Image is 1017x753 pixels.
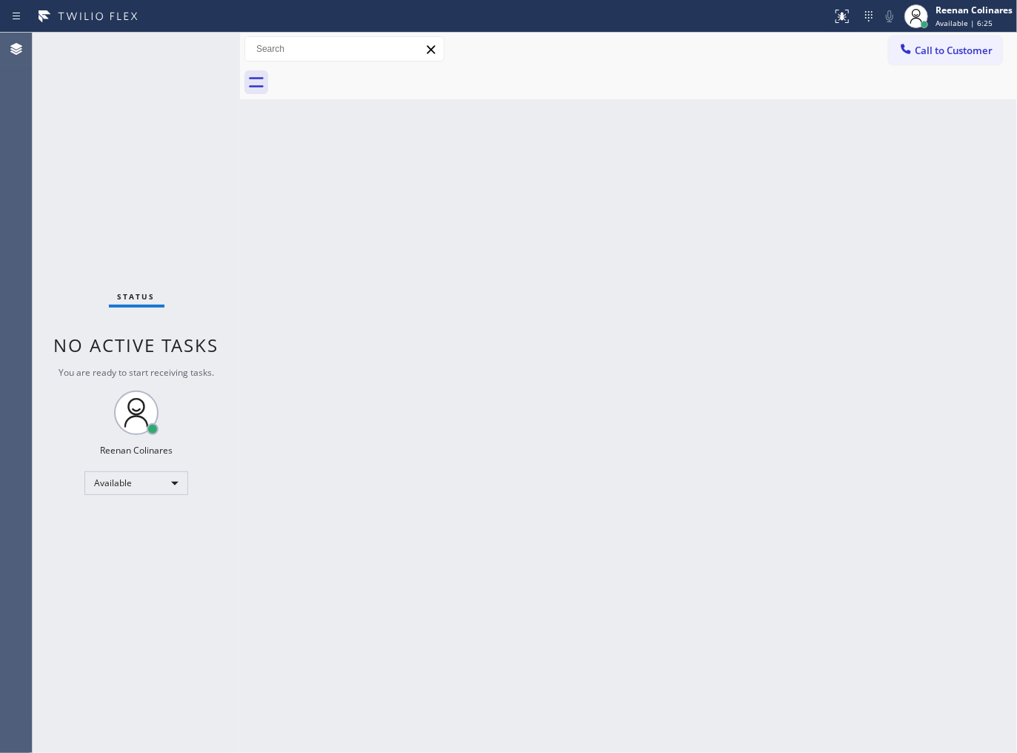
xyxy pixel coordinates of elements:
span: Call to Customer [915,44,993,57]
button: Call to Customer [889,36,1002,64]
span: You are ready to start receiving tasks. [59,366,214,379]
div: Reenan Colinares [100,444,173,457]
span: Status [118,291,156,302]
button: Mute [879,6,900,27]
div: Available [84,471,188,495]
input: Search [245,37,444,61]
span: Available | 6:25 [936,18,993,28]
span: No active tasks [54,333,219,357]
div: Reenan Colinares [936,4,1013,16]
